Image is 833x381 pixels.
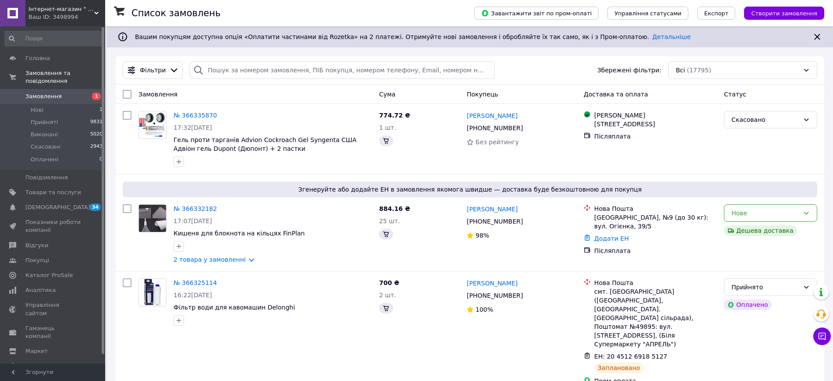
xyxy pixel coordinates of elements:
span: Повідомлення [25,174,68,182]
div: Заплановано [594,363,644,373]
span: Нові [31,106,43,114]
span: Показники роботи компанії [25,218,81,234]
div: Нове [731,208,799,218]
button: Чат з покупцем [813,328,831,345]
div: Нова Пошта [594,278,717,287]
div: Післяплата [594,132,717,141]
div: [PHONE_NUMBER] [465,289,525,302]
span: Створити замовлення [751,10,817,17]
h1: Список замовлень [131,8,220,18]
div: Скасовано [731,115,799,125]
span: Згенеруйте або додайте ЕН в замовлення якомога швидше — доставка буде безкоштовною для покупця [126,185,814,194]
span: 774.72 ₴ [379,112,410,119]
a: Фото товару [138,278,167,306]
span: 98% [475,232,489,239]
span: (17795) [687,67,711,74]
span: 2 шт. [379,292,396,299]
span: ЕН: 20 4512 6918 5127 [594,353,667,360]
span: Покупці [25,256,49,264]
a: Детальніше [652,33,691,40]
div: [PERSON_NAME] [594,111,717,120]
span: 34 [90,203,101,211]
input: Пошук за номером замовлення, ПІБ покупця, номером телефону, Email, номером накладної [190,61,495,79]
span: [DEMOGRAPHIC_DATA] [25,203,90,211]
span: 2943 [90,143,103,151]
span: Скасовані [31,143,60,151]
a: Фото товару [138,204,167,232]
a: 2 товара у замовленні [174,256,246,263]
span: Фільтри [140,66,166,75]
span: Управління сайтом [25,301,81,317]
span: 16:22[DATE] [174,292,212,299]
span: Експорт [704,10,729,17]
span: Аналітика [25,286,56,294]
span: Замовлення [138,91,177,98]
span: Гаманець компанії [25,324,81,340]
span: 0 [99,156,103,164]
a: Кишеня для блокнота на кільцях FinPlan [174,230,305,237]
div: Оплачено [724,299,771,310]
span: 700 ₴ [379,279,399,286]
span: Покупець [467,91,498,98]
button: Управління статусами [607,7,688,20]
input: Пошук [4,31,103,46]
a: [PERSON_NAME] [467,279,518,288]
span: Прийняті [31,118,58,126]
a: [PERSON_NAME] [467,111,518,120]
div: Прийнято [731,282,799,292]
a: Фото товару [138,111,167,139]
span: Всі [676,66,685,75]
div: смт. [GEOGRAPHIC_DATA] ([GEOGRAPHIC_DATA], [GEOGRAPHIC_DATA]. [GEOGRAPHIC_DATA] сільрада), Поштом... [594,287,717,349]
span: Головна [25,54,50,62]
span: Cума [379,91,395,98]
span: Виконані [31,131,58,139]
span: Інтернет-магазин " Фікус " [28,5,94,13]
div: [GEOGRAPHIC_DATA], №9 (до 30 кг): вул. Огієнка, 39/5 [594,213,717,231]
span: Оплачені [31,156,58,164]
a: Фільтр води для кавомашин Delonghi [174,304,295,311]
a: № 366335870 [174,112,217,119]
span: 17:07[DATE] [174,217,212,224]
span: Замовлення [25,93,62,100]
span: Завантажити звіт по пром-оплаті [481,9,592,17]
span: 1 шт. [379,124,396,131]
a: Гель проти тарганів Advion Cockroach Gel Syngenta США Адвіон гель Dupont (Дюпонт) + 2 пастки [174,136,357,152]
span: Налаштування [25,362,70,370]
div: Ваш ID: 3498994 [28,13,105,21]
img: Фото товару [139,279,166,306]
img: Фото товару [139,205,166,232]
a: [PERSON_NAME] [467,205,518,214]
span: Маркет [25,347,48,355]
img: Фото товару [139,111,166,139]
a: Додати ЕН [594,235,629,242]
button: Створити замовлення [744,7,824,20]
span: Відгуки [25,242,48,249]
span: Статус [724,91,746,98]
span: 17:32[DATE] [174,124,212,131]
span: Товари та послуги [25,189,81,196]
span: Вашим покупцям доступна опція «Оплатити частинами від Rozetka» на 2 платежі. Отримуйте нові замов... [135,33,691,40]
span: 9831 [90,118,103,126]
span: 884.16 ₴ [379,205,410,212]
span: 1 [92,93,101,100]
span: Замовлення та повідомлення [25,69,105,85]
a: Створити замовлення [735,9,824,16]
div: Дешева доставка [724,225,797,236]
a: № 366325114 [174,279,217,286]
span: 100% [475,306,493,313]
div: Нова Пошта [594,204,717,213]
span: 5020 [90,131,103,139]
div: [PHONE_NUMBER] [465,122,525,134]
span: 25 шт. [379,217,400,224]
span: Управління статусами [614,10,681,17]
div: Післяплата [594,246,717,255]
div: [STREET_ADDRESS] [594,120,717,128]
span: 1 [99,106,103,114]
span: Збережені фільтри: [597,66,661,75]
span: Без рейтингу [475,139,519,146]
div: [PHONE_NUMBER] [465,215,525,228]
a: № 366332182 [174,205,217,212]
